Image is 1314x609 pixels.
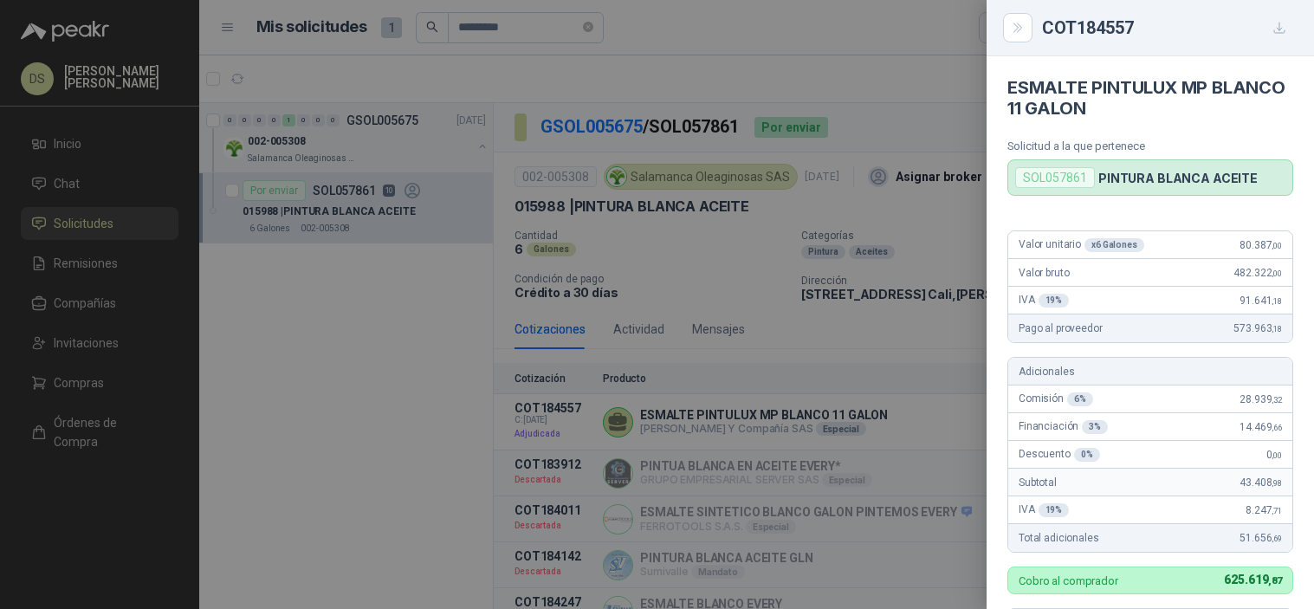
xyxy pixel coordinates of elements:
[1008,524,1292,552] div: Total adicionales
[1007,139,1293,152] p: Solicitud a la que pertenece
[1246,504,1282,516] span: 8.247
[1067,392,1093,406] div: 6 %
[1039,503,1070,517] div: 19 %
[1240,476,1282,489] span: 43.408
[1019,294,1069,308] span: IVA
[1019,238,1144,252] span: Valor unitario
[1019,392,1093,406] span: Comisión
[1015,167,1095,188] div: SOL057861
[1272,241,1282,250] span: ,00
[1233,322,1282,334] span: 573.963
[1019,267,1069,279] span: Valor bruto
[1224,573,1282,586] span: 625.619
[1007,77,1293,119] h4: ESMALTE PINTULUX MP BLANCO 11 GALON
[1240,421,1282,433] span: 14.469
[1272,296,1282,306] span: ,18
[1272,269,1282,278] span: ,00
[1240,532,1282,544] span: 51.656
[1098,171,1258,185] p: PINTURA BLANCA ACEITE
[1019,575,1118,586] p: Cobro al comprador
[1082,420,1108,434] div: 3 %
[1019,420,1108,434] span: Financiación
[1240,295,1282,307] span: 91.641
[1272,478,1282,488] span: ,98
[1272,534,1282,543] span: ,69
[1266,449,1282,461] span: 0
[1019,448,1100,462] span: Descuento
[1084,238,1144,252] div: x 6 Galones
[1007,17,1028,38] button: Close
[1008,358,1292,385] div: Adicionales
[1272,395,1282,405] span: ,32
[1074,448,1100,462] div: 0 %
[1272,450,1282,460] span: ,00
[1019,322,1103,334] span: Pago al proveedor
[1272,506,1282,515] span: ,71
[1233,267,1282,279] span: 482.322
[1240,239,1282,251] span: 80.387
[1019,476,1057,489] span: Subtotal
[1272,324,1282,334] span: ,18
[1240,393,1282,405] span: 28.939
[1272,423,1282,432] span: ,66
[1042,14,1293,42] div: COT184557
[1019,503,1069,517] span: IVA
[1039,294,1070,308] div: 19 %
[1268,575,1282,586] span: ,87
